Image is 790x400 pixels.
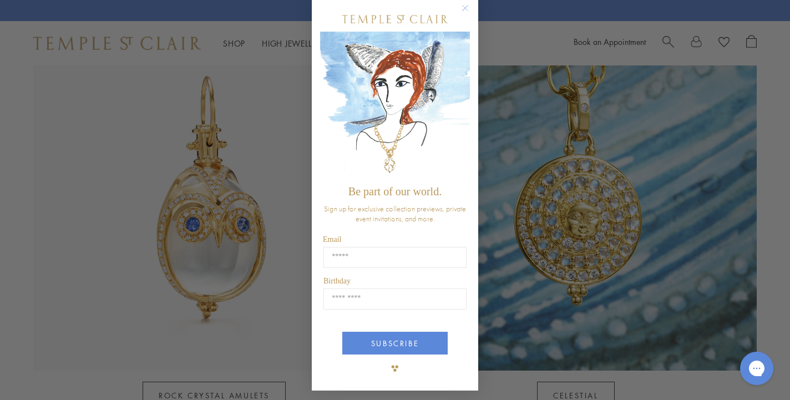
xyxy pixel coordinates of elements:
[342,332,448,355] button: SUBSCRIBE
[323,235,341,244] span: Email
[348,185,442,198] span: Be part of our world.
[735,348,779,389] iframe: Gorgias live chat messenger
[323,247,467,268] input: Email
[464,7,478,21] button: Close dialog
[324,204,466,224] span: Sign up for exclusive collection previews, private event invitations, and more.
[323,277,351,285] span: Birthday
[320,32,470,180] img: c4a9eb12-d91a-4d4a-8ee0-386386f4f338.jpeg
[342,15,448,23] img: Temple St. Clair
[384,357,406,379] img: TSC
